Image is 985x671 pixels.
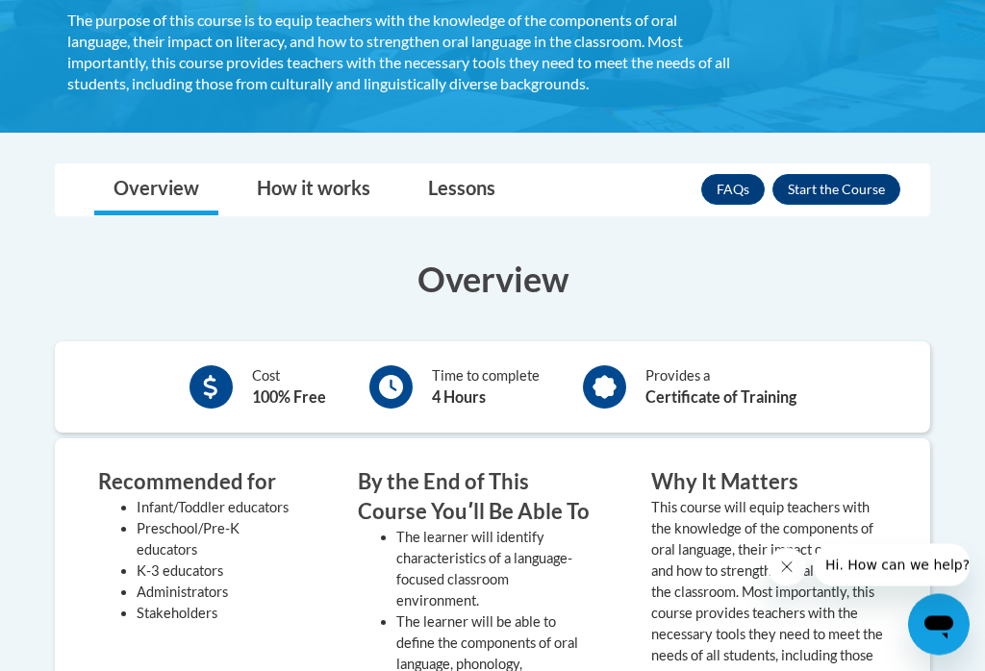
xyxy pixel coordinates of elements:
li: Preschool/Pre-K educators [137,519,300,561]
div: Provides a [645,366,796,410]
b: 100% Free [252,388,326,407]
h3: Overview [55,256,930,304]
a: How it works [238,165,390,216]
h3: Why It Matters [651,468,887,498]
iframe: Button to launch messaging window [908,594,970,656]
iframe: Close message [768,548,806,586]
button: Enroll [772,175,900,206]
li: Administrators [137,583,300,604]
h3: Recommended for [98,468,300,498]
a: Lessons [409,165,515,216]
div: The purpose of this course is to equip teachers with the knowledge of the components of oral lang... [67,11,731,95]
div: Time to complete [432,366,540,410]
b: Certificate of Training [645,388,796,407]
li: K-3 educators [137,561,300,583]
b: 4 Hours [432,388,486,407]
a: FAQs [701,175,765,206]
h3: By the End of This Course Youʹll Be Able To [358,468,594,528]
a: Overview [94,165,218,216]
div: Cost [252,366,326,410]
iframe: Message from company [814,544,970,586]
li: Stakeholders [137,604,300,625]
li: The learner will identify characteristics of a language-focused classroom environment. [396,528,594,612]
li: Infant/Toddler educators [137,498,300,519]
